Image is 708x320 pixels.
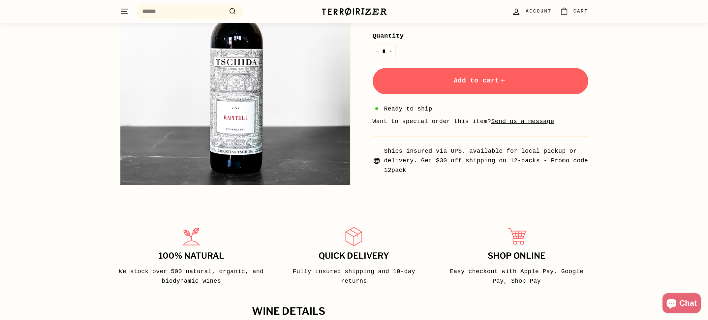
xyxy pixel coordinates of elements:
[252,306,456,317] h2: WINE DETAILS
[573,8,588,15] span: Cart
[373,31,588,41] label: Quantity
[443,267,591,286] p: Easy checkout with Apple Pay, Google Pay, Shop Pay
[661,293,703,315] inbox-online-store-chat: Shopify online store chat
[117,251,265,261] h3: 100% Natural
[384,104,432,114] span: Ready to ship
[280,251,428,261] h3: Quick delivery
[373,68,588,94] button: Add to cart
[454,77,507,84] span: Add to cart
[386,45,396,58] button: Increase item quantity by one
[491,118,554,125] a: Send us a message
[373,45,383,58] button: Reduce item quantity by one
[508,2,555,21] a: Account
[556,2,592,21] a: Cart
[280,267,428,286] p: Fully insured shipping and 10-day returns
[526,8,551,15] span: Account
[373,45,396,58] input: quantity
[443,251,591,261] h3: Shop Online
[117,267,265,286] p: We stock over 500 natural, organic, and biodynamic wines
[384,146,588,175] span: Ships insured via UPS, available for local pickup or delivery. Get $30 off shipping on 12-packs -...
[373,117,588,126] li: Want to special order this item?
